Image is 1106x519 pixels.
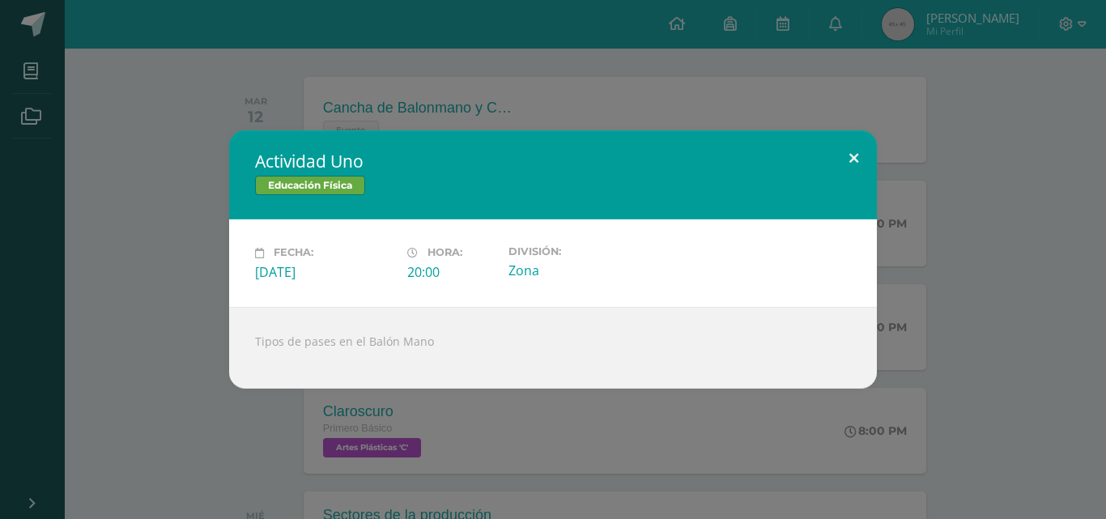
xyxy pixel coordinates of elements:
div: Zona [508,262,648,279]
span: Fecha: [274,247,313,259]
div: [DATE] [255,263,394,281]
button: Close (Esc) [831,130,877,185]
div: Tipos de pases en el Balón Mano [229,307,877,389]
h2: Actividad Uno [255,150,851,172]
span: Educación Física [255,176,365,195]
div: 20:00 [407,263,496,281]
span: Hora: [428,247,462,259]
label: División: [508,245,648,257]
